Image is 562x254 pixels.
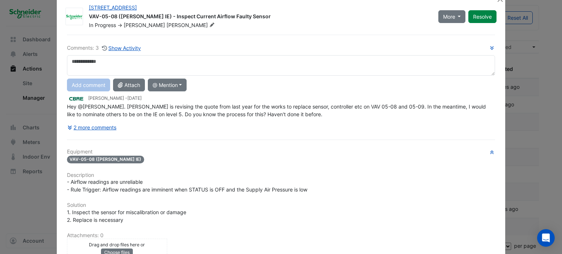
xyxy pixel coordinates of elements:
h6: Attachments: 0 [67,232,495,239]
span: Hey @[PERSON_NAME]. [PERSON_NAME] is revising the quote from last year for the works to replace s... [67,103,487,117]
h6: Equipment [67,149,495,155]
span: [PERSON_NAME] [166,22,216,29]
span: In Progress [89,22,116,28]
span: More [443,13,455,20]
a: [STREET_ADDRESS] [89,4,137,11]
span: -> [117,22,122,28]
button: Show Activity [102,44,142,52]
button: 2 more comments [67,121,117,134]
h6: Solution [67,202,495,208]
span: 2025-08-25 11:31:13 [127,95,142,101]
span: 1. Inspect the sensor for miscalibration or damage 2. Replace is necessary [67,209,186,223]
small: [PERSON_NAME] - [88,95,142,102]
button: Attach [113,79,145,91]
span: [PERSON_NAME] [124,22,165,28]
h6: Description [67,172,495,178]
span: - Airflow readings are unreliable - Rule Trigger: Airflow readings are imminent when STATUS is OF... [67,179,307,193]
button: Resolve [468,10,497,23]
div: Open Intercom Messenger [537,229,555,247]
div: Comments: 3 [67,44,142,52]
img: CBRE Charter Hall [67,95,85,103]
span: VAV-05-08 ([PERSON_NAME] IE) [67,156,145,163]
div: VAV-05-08 ([PERSON_NAME] IE) - Inspect Current Airflow Faulty Sensor [89,13,430,22]
img: Schneider Electric [66,13,83,20]
button: @ Mention [148,79,187,91]
button: More [438,10,466,23]
small: Drag and drop files here or [89,242,145,247]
